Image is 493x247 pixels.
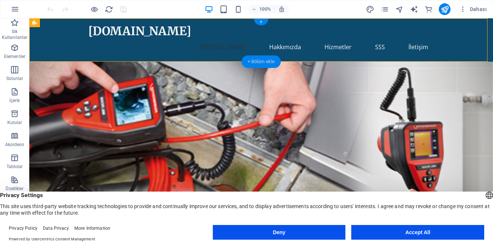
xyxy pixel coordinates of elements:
i: AI Writer [410,5,418,14]
button: reload [104,5,113,14]
p: Akordeon [5,142,25,148]
div: + [254,19,268,25]
i: Tasarım (Ctrl+Alt+Y) [366,5,374,14]
i: Sayfayı yeniden yükleyin [105,5,113,14]
h6: 100% [259,5,271,14]
span: Dahası [459,6,487,13]
i: Navigatör [395,5,404,14]
button: text_generator [409,5,418,14]
div: + Bölüm ekle [242,55,281,68]
p: Kutular [7,120,22,126]
p: Özellikler [5,186,23,192]
button: publish [439,3,451,15]
i: Ticaret [425,5,433,14]
i: Sayfalar (Ctrl+Alt+S) [381,5,389,14]
i: Yeniden boyutlandırmada yakınlaştırma düzeyini seçilen cihaza uyacak şekilde otomatik olarak ayarla. [278,6,285,12]
button: Dahası [456,3,490,15]
button: design [366,5,374,14]
p: İçerik [9,98,20,103]
button: 100% [248,5,274,14]
p: Tablolar [7,164,23,170]
p: Sütunlar [6,76,23,81]
button: commerce [424,5,433,14]
p: Elementler [4,54,25,59]
button: pages [380,5,389,14]
button: navigator [395,5,404,14]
